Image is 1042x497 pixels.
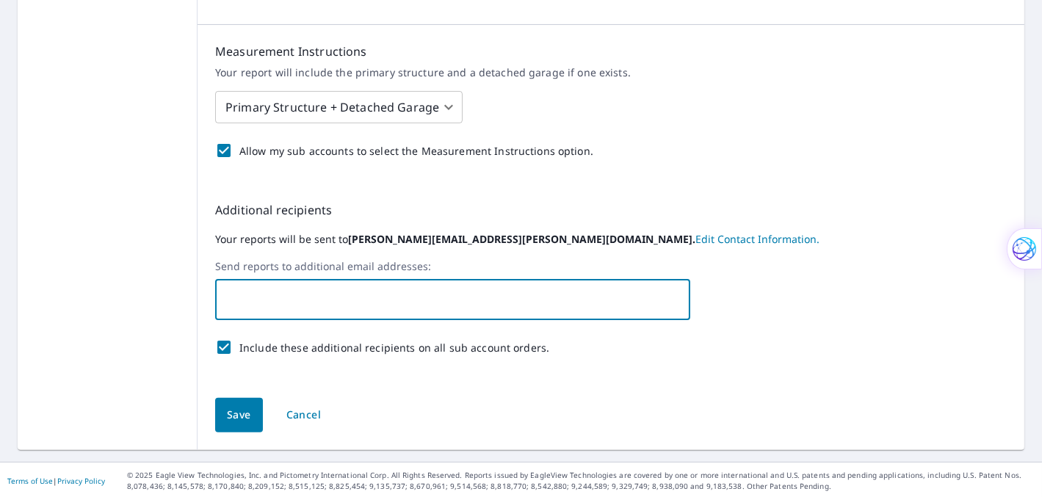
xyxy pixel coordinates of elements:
p: Include these additional recipients on all sub account orders. [239,340,549,355]
label: Your reports will be sent to [215,231,1007,248]
a: EditContactInfo [695,232,820,246]
label: Send reports to additional email addresses: [215,260,1007,273]
p: | [7,476,105,485]
span: Cancel [286,406,321,424]
a: Privacy Policy [57,476,105,486]
button: Cancel [274,398,333,432]
b: [PERSON_NAME][EMAIL_ADDRESS][PERSON_NAME][DOMAIN_NAME]. [348,232,695,246]
p: Allow my sub accounts to select the Measurement Instructions option. [239,143,593,159]
div: Primary Structure + Detached Garage [215,87,463,128]
p: © 2025 Eagle View Technologies, Inc. and Pictometry International Corp. All Rights Reserved. Repo... [127,470,1035,492]
button: Save [215,398,263,432]
p: Measurement Instructions [215,43,1007,60]
a: Terms of Use [7,476,53,486]
span: Save [227,406,251,424]
p: Additional recipients [215,201,1007,219]
p: Your report will include the primary structure and a detached garage if one exists. [215,66,1007,79]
